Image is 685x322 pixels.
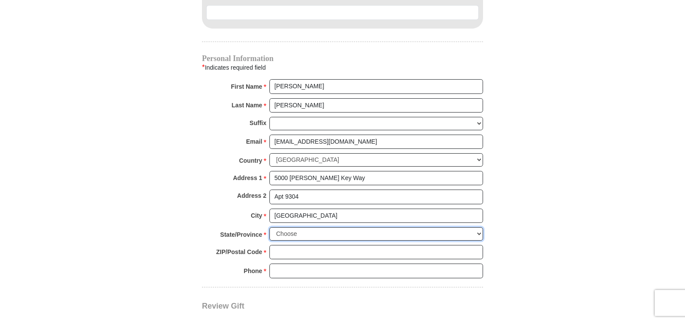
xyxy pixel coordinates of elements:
strong: Address 2 [237,190,266,202]
div: Indicates required field [202,62,483,73]
strong: Phone [244,265,262,277]
strong: First Name [231,80,262,93]
strong: Suffix [250,117,266,129]
strong: Email [246,135,262,148]
strong: ZIP/Postal Code [216,246,262,258]
span: Review Gift [202,302,244,310]
strong: Address 1 [233,172,262,184]
strong: State/Province [220,229,262,241]
strong: Last Name [232,99,262,111]
strong: Country [239,155,262,167]
strong: City [251,209,262,222]
h4: Personal Information [202,55,483,62]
